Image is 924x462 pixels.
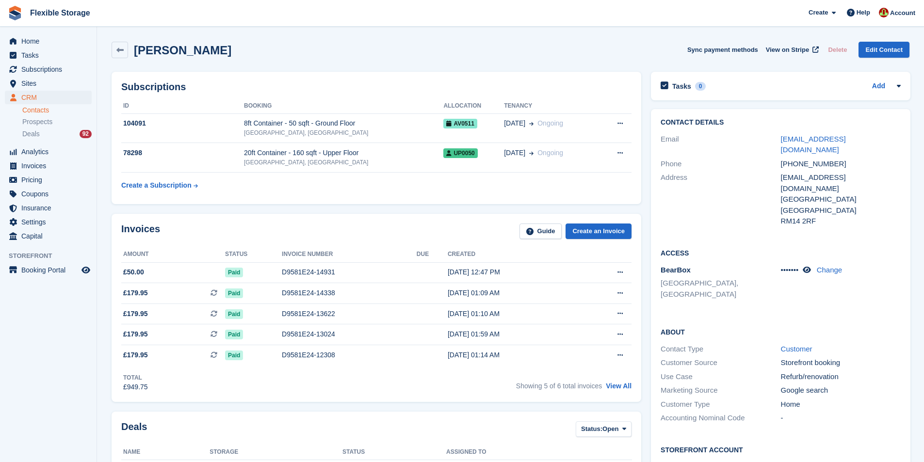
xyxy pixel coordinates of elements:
th: Assigned to [446,445,632,460]
div: Customer Type [661,399,780,410]
li: [GEOGRAPHIC_DATA], [GEOGRAPHIC_DATA] [661,278,780,300]
th: Status [225,247,282,262]
span: Paid [225,288,243,298]
div: [DATE] 01:10 AM [448,309,580,319]
div: Customer Source [661,357,780,368]
div: Home [781,399,901,410]
a: menu [5,159,92,173]
span: Storefront [9,251,97,261]
th: Invoice number [282,247,417,262]
span: Insurance [21,201,80,215]
div: 92 [80,130,92,138]
div: [GEOGRAPHIC_DATA] [781,205,901,216]
div: Phone [661,159,780,170]
span: £179.95 [123,288,148,298]
a: menu [5,48,92,62]
span: Invoices [21,159,80,173]
a: Edit Contact [859,42,909,58]
span: AV0511 [443,119,477,128]
span: Open [602,424,618,434]
span: Paid [225,309,243,319]
a: menu [5,187,92,201]
a: View All [606,382,632,390]
div: D9581E24-14338 [282,288,417,298]
a: Guide [519,223,562,239]
th: Amount [121,247,225,262]
a: menu [5,77,92,90]
th: ID [121,98,244,114]
span: Prospects [22,117,52,127]
a: menu [5,201,92,215]
h2: Storefront Account [661,445,901,454]
th: Tenancy [504,98,599,114]
div: 0 [695,82,706,91]
a: Create a Subscription [121,176,198,194]
div: Storefront booking [781,357,901,368]
span: Pricing [21,173,80,187]
th: Name [121,445,210,460]
button: Status: Open [576,421,632,437]
div: RM14 2RF [781,216,901,227]
div: D9581E24-12308 [282,350,417,360]
th: Storage [210,445,342,460]
div: D9581E24-14931 [282,267,417,277]
a: menu [5,215,92,229]
div: [DATE] 01:14 AM [448,350,580,360]
a: menu [5,145,92,159]
h2: Invoices [121,223,160,239]
span: View on Stripe [766,45,809,55]
a: View on Stripe [762,42,821,58]
span: Paid [225,350,243,360]
button: Sync payment methods [687,42,758,58]
th: Booking [244,98,443,114]
th: Created [448,247,580,262]
span: Deals [22,129,40,139]
span: Ongoing [537,149,563,157]
span: [DATE] [504,118,525,128]
a: Add [872,81,885,92]
div: D9581E24-13024 [282,329,417,339]
div: Total [123,373,148,382]
span: £179.95 [123,329,148,339]
div: 20ft Container - 160 sqft - Upper Floor [244,148,443,158]
div: Create a Subscription [121,180,192,191]
span: Settings [21,215,80,229]
span: Booking Portal [21,263,80,277]
div: [EMAIL_ADDRESS][DOMAIN_NAME] [781,172,901,194]
div: [GEOGRAPHIC_DATA], [GEOGRAPHIC_DATA] [244,158,443,167]
div: Accounting Nominal Code [661,413,780,424]
a: Deals 92 [22,129,92,139]
span: Help [857,8,870,17]
div: Email [661,134,780,156]
span: £50.00 [123,267,144,277]
h2: [PERSON_NAME] [134,44,231,57]
span: Tasks [21,48,80,62]
span: CRM [21,91,80,104]
div: [GEOGRAPHIC_DATA], [GEOGRAPHIC_DATA] [244,128,443,137]
button: Delete [824,42,851,58]
h2: Subscriptions [121,81,632,93]
th: Status [342,445,446,460]
div: [PHONE_NUMBER] [781,159,901,170]
span: Paid [225,268,243,277]
span: Status: [581,424,602,434]
span: Coupons [21,187,80,201]
span: Home [21,34,80,48]
a: Prospects [22,117,92,127]
div: £949.75 [123,382,148,392]
a: Create an Invoice [566,223,632,239]
div: Use Case [661,371,780,382]
th: Due [417,247,448,262]
h2: Tasks [672,82,691,91]
a: Preview store [80,264,92,276]
a: Customer [781,345,812,353]
span: Create [809,8,828,17]
h2: About [661,327,901,336]
a: menu [5,63,92,76]
div: [DATE] 01:59 AM [448,329,580,339]
div: Contact Type [661,344,780,355]
a: Contacts [22,106,92,115]
span: Showing 5 of 6 total invoices [516,382,602,390]
h2: Access [661,248,901,257]
img: David Jones [879,8,889,17]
